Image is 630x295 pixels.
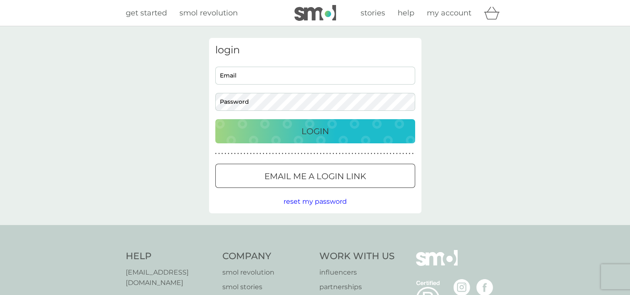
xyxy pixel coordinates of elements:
p: ● [282,152,284,156]
p: ● [279,152,280,156]
a: influencers [319,267,395,278]
p: ● [406,152,407,156]
p: ● [355,152,356,156]
p: ● [371,152,372,156]
a: smol revolution [222,267,311,278]
p: ● [228,152,229,156]
p: ● [234,152,236,156]
p: ● [329,152,331,156]
button: Email me a login link [215,164,415,188]
button: Login [215,119,415,143]
p: ● [224,152,226,156]
p: ● [386,152,388,156]
p: ● [380,152,382,156]
span: stories [361,8,385,17]
p: ● [241,152,242,156]
h4: Company [222,250,311,263]
p: ● [237,152,239,156]
p: ● [399,152,401,156]
p: ● [390,152,391,156]
p: ● [294,152,296,156]
p: ● [285,152,286,156]
p: ● [374,152,376,156]
p: ● [336,152,337,156]
p: ● [361,152,363,156]
p: ● [402,152,404,156]
span: my account [427,8,471,17]
p: ● [377,152,378,156]
p: ● [317,152,319,156]
span: get started [126,8,167,17]
p: ● [396,152,398,156]
h4: Work With Us [319,250,395,263]
p: ● [231,152,233,156]
p: ● [244,152,245,156]
div: basket [484,5,505,21]
p: ● [320,152,321,156]
a: [EMAIL_ADDRESS][DOMAIN_NAME] [126,267,214,288]
p: ● [409,152,411,156]
p: ● [358,152,360,156]
p: ● [218,152,220,156]
img: smol [416,250,458,278]
p: ● [307,152,309,156]
p: ● [323,152,325,156]
p: ● [368,152,369,156]
p: ● [333,152,334,156]
a: smol revolution [179,7,238,19]
p: ● [314,152,315,156]
p: ● [412,152,413,156]
a: partnerships [319,282,395,292]
h3: login [215,44,415,56]
span: reset my password [284,197,347,205]
span: smol revolution [179,8,238,17]
span: help [398,8,414,17]
p: ● [310,152,312,156]
p: ● [291,152,293,156]
p: ● [383,152,385,156]
p: ● [364,152,366,156]
p: ● [288,152,290,156]
a: get started [126,7,167,19]
a: my account [427,7,471,19]
p: ● [275,152,277,156]
p: ● [222,152,223,156]
p: ● [259,152,261,156]
a: smol stories [222,282,311,292]
p: ● [215,152,217,156]
p: ● [345,152,347,156]
p: ● [326,152,328,156]
p: ● [349,152,350,156]
p: ● [250,152,252,156]
p: ● [253,152,255,156]
p: ● [266,152,268,156]
a: stories [361,7,385,19]
a: help [398,7,414,19]
p: ● [342,152,344,156]
p: ● [393,152,395,156]
p: ● [256,152,258,156]
h4: Help [126,250,214,263]
p: ● [301,152,302,156]
p: Login [301,125,329,138]
p: ● [263,152,264,156]
img: smol [294,5,336,21]
p: ● [269,152,271,156]
p: Email me a login link [264,170,366,183]
p: ● [304,152,306,156]
button: reset my password [284,196,347,207]
p: ● [339,152,341,156]
p: ● [298,152,299,156]
p: ● [351,152,353,156]
p: ● [272,152,274,156]
p: ● [247,152,249,156]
